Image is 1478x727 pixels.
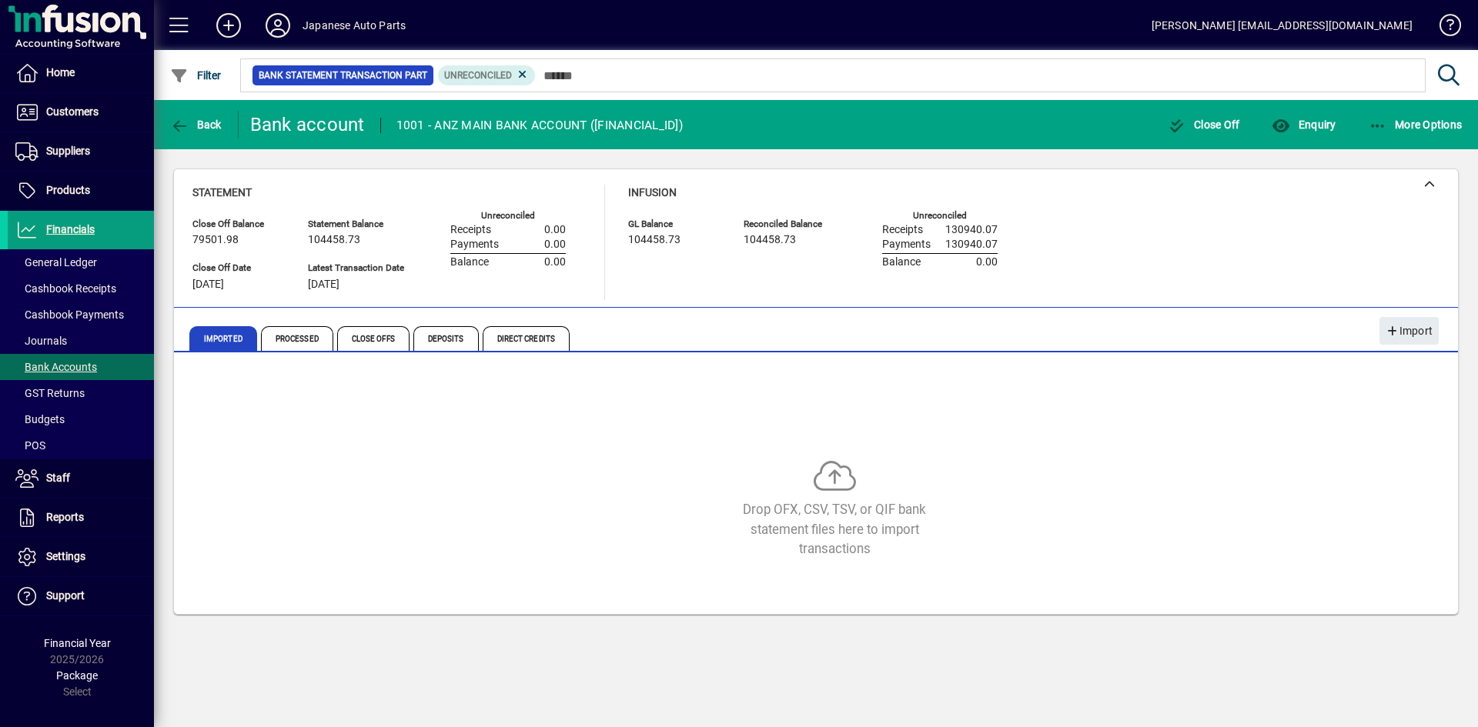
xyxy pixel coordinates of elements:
[15,256,97,268] span: General Ledger
[882,238,931,251] span: Payments
[46,472,70,484] span: Staff
[628,234,680,246] span: 104458.73
[396,113,683,138] div: 1001 - ANZ MAIN BANK ACCOUNT ([FINANCIAL_ID])
[46,145,90,157] span: Suppliers
[1168,118,1240,131] span: Close Off
[46,550,85,562] span: Settings
[15,308,124,321] span: Cashbook Payments
[413,326,479,351] span: Deposits
[261,326,333,351] span: Processed
[154,111,239,138] app-page-header-button: Back
[8,328,154,354] a: Journals
[544,256,566,268] span: 0.00
[450,238,499,251] span: Payments
[166,111,226,138] button: Back
[1365,111,1466,138] button: More Options
[444,70,512,81] span: Unreconciled
[719,500,950,559] div: Drop OFX, CSV, TSV, or QIF bank statement files here to import transactions
[628,219,721,229] span: GL Balance
[8,432,154,459] a: POS
[945,224,998,236] span: 130940.07
[8,54,154,92] a: Home
[46,66,75,78] span: Home
[8,249,154,275] a: General Ledger
[544,238,566,251] span: 0.00
[56,669,98,682] span: Package
[544,224,566,236] span: 0.00
[170,118,222,131] span: Back
[8,499,154,537] a: Reports
[166,62,226,89] button: Filter
[46,105,99,118] span: Customers
[192,263,285,273] span: Close Off Date
[46,589,85,602] span: Support
[170,69,222,82] span: Filter
[308,263,404,273] span: Latest Transaction Date
[1272,118,1336,131] span: Enquiry
[481,211,535,221] label: Unreconciled
[8,577,154,615] a: Support
[450,224,491,236] span: Receipts
[15,413,65,425] span: Budgets
[15,335,67,347] span: Journals
[8,275,154,302] a: Cashbook Receipts
[8,459,154,498] a: Staff
[744,219,836,229] span: Reconciled Balance
[250,112,365,137] div: Bank account
[744,234,796,246] span: 104458.73
[1164,111,1244,138] button: Close Off
[15,439,45,452] span: POS
[8,354,154,380] a: Bank Accounts
[46,184,90,196] span: Products
[189,326,257,351] span: Imported
[438,65,536,85] mat-chip: Reconciliation Status: Unreconciled
[44,637,111,649] span: Financial Year
[308,219,404,229] span: Statement Balance
[1428,3,1459,53] a: Knowledge Base
[308,278,339,291] span: [DATE]
[1379,317,1439,345] button: Import
[192,234,239,246] span: 79501.98
[192,219,285,229] span: Close Off Balance
[483,326,570,351] span: Direct Credits
[15,282,116,295] span: Cashbook Receipts
[882,256,921,268] span: Balance
[8,93,154,132] a: Customers
[882,224,923,236] span: Receipts
[450,256,489,268] span: Balance
[15,361,97,373] span: Bank Accounts
[303,13,406,38] div: Japanese Auto Parts
[8,538,154,576] a: Settings
[1268,111,1339,138] button: Enquiry
[976,256,998,268] span: 0.00
[253,12,303,39] button: Profile
[8,380,154,406] a: GST Returns
[1386,318,1433,344] span: Import
[46,223,95,235] span: Financials
[8,406,154,432] a: Budgets
[8,302,154,328] a: Cashbook Payments
[1369,118,1463,131] span: More Options
[945,238,998,251] span: 130940.07
[204,12,253,39] button: Add
[15,387,85,399] span: GST Returns
[46,511,84,523] span: Reports
[308,234,360,246] span: 104458.73
[337,326,410,351] span: Close Offs
[259,68,427,83] span: Bank Statement Transaction Part
[913,211,967,221] label: Unreconciled
[192,278,224,291] span: [DATE]
[1152,13,1413,38] div: [PERSON_NAME] [EMAIL_ADDRESS][DOMAIN_NAME]
[8,172,154,210] a: Products
[8,132,154,171] a: Suppliers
